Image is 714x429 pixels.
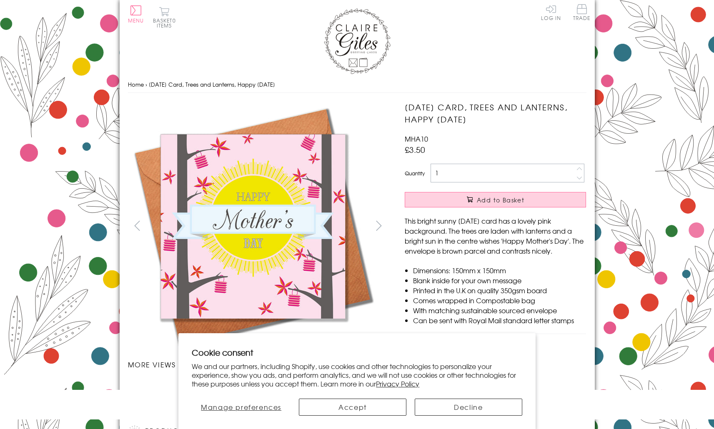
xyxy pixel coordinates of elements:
[413,295,586,305] li: Comes wrapped in Compostable bag
[376,379,419,389] a: Privacy Policy
[413,305,586,315] li: With matching sustainable sourced envelope
[413,315,586,325] li: Can be sent with Royal Mail standard letter stamps
[415,399,522,416] button: Decline
[128,216,147,235] button: prev
[201,402,281,412] span: Manage preferences
[405,192,586,207] button: Add to Basket
[192,347,522,358] h2: Cookie consent
[324,8,391,74] img: Claire Giles Greetings Cards
[405,134,428,144] span: MHA10
[192,362,522,388] p: We and our partners, including Shopify, use cookies and other technologies to personalize your ex...
[128,359,388,369] h3: More views
[153,7,176,28] button: Basket0 items
[405,101,586,125] h1: [DATE] Card, Trees and Lanterns, Happy [DATE]
[128,378,193,396] li: Carousel Page 1 (Current Slide)
[128,5,144,23] button: Menu
[128,76,586,93] nav: breadcrumbs
[128,101,378,351] img: Mother's Day Card, Trees and Lanterns, Happy Mother's Day
[149,80,275,88] span: [DATE] Card, Trees and Lanterns, Happy [DATE]
[413,275,586,285] li: Blank inside for your own message
[573,4,591,20] span: Trade
[573,4,591,22] a: Trade
[369,216,388,235] button: next
[128,378,388,396] ul: Carousel Pagination
[541,4,561,20] a: Log In
[299,399,406,416] button: Accept
[192,399,291,416] button: Manage preferences
[405,170,425,177] label: Quantity
[405,144,425,155] span: £3.50
[157,17,176,29] span: 0 items
[413,285,586,295] li: Printed in the U.K on quality 350gsm board
[128,80,144,88] a: Home
[405,216,586,256] p: This bright sunny [DATE] card has a lovely pink background. The trees are laden with lanterns and...
[413,265,586,275] li: Dimensions: 150mm x 150mm
[145,80,147,88] span: ›
[477,196,524,204] span: Add to Basket
[128,17,144,24] span: Menu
